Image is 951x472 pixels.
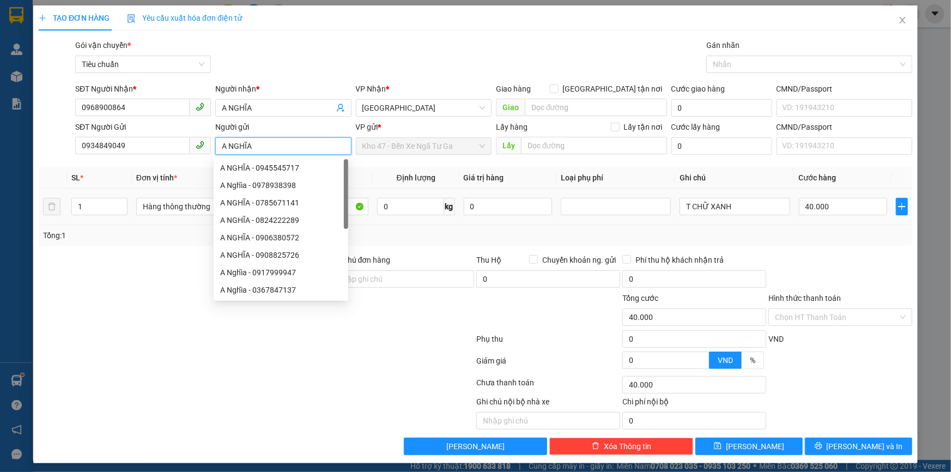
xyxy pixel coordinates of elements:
[214,194,348,211] div: A NGHĨA - 0785671141
[604,440,651,452] span: Xóa Thông tin
[214,159,348,177] div: A NGHĨA - 0945545717
[356,121,492,133] div: VP gửi
[671,137,772,155] input: Cước lấy hàng
[476,396,620,412] div: Ghi chú nội bộ nhà xe
[549,438,693,455] button: deleteXóa Thông tin
[815,442,822,451] span: printer
[464,173,504,182] span: Giá trị hàng
[777,83,912,95] div: CMND/Passport
[559,83,667,95] span: [GEOGRAPHIC_DATA] tận nơi
[464,198,553,215] input: 0
[214,246,348,264] div: A NGHĨA - 0908825726
[214,211,348,229] div: A NGHĨA - 0824222289
[768,335,784,343] span: VND
[827,440,903,452] span: [PERSON_NAME] và In
[356,84,386,93] span: VP Nhận
[521,137,667,154] input: Dọc đường
[476,256,501,264] span: Thu Hộ
[75,121,211,133] div: SĐT Người Gửi
[43,198,60,215] button: delete
[196,141,204,149] span: phone
[706,41,740,50] label: Gán nhãn
[215,121,351,133] div: Người gửi
[622,294,658,302] span: Tổng cước
[362,100,485,116] span: Hòa Đông
[675,167,794,189] th: Ghi chú
[714,442,722,451] span: save
[71,173,80,182] span: SL
[362,138,485,154] span: Kho 47 - Bến Xe Ngã Tư Ga
[476,377,622,396] div: Chưa thanh toán
[476,412,620,429] input: Nhập ghi chú
[671,99,772,117] input: Cước giao hàng
[220,214,342,226] div: A NGHĨA - 0824222289
[805,438,912,455] button: printer[PERSON_NAME] và In
[196,102,204,111] span: phone
[680,198,790,215] input: Ghi Chú
[214,281,348,299] div: A Nghĩa - 0367847137
[136,173,177,182] span: Đơn vị tính
[496,84,531,93] span: Giao hàng
[143,198,243,215] span: Hàng thông thường
[336,104,345,112] span: user-add
[220,267,342,279] div: A Nghĩa - 0917999947
[127,14,136,23] img: icon
[220,249,342,261] div: A NGHĨA - 0908825726
[75,41,131,50] span: Gói vận chuyển
[622,396,766,412] div: Chi phí nội bộ
[43,229,367,241] div: Tổng: 1
[496,99,525,116] span: Giao
[127,14,242,22] span: Yêu cầu xuất hóa đơn điện tử
[444,198,455,215] span: kg
[592,442,599,451] span: delete
[897,202,907,211] span: plus
[695,438,803,455] button: save[PERSON_NAME]
[215,83,351,95] div: Người nhận
[799,173,837,182] span: Cước hàng
[750,356,755,365] span: %
[404,438,548,455] button: [PERSON_NAME]
[220,232,342,244] div: A NGHĨA - 0906380572
[496,123,528,131] span: Lấy hàng
[220,162,342,174] div: A NGHĨA - 0945545717
[331,270,475,288] input: Ghi chú đơn hàng
[220,197,342,209] div: A NGHĨA - 0785671141
[887,5,918,36] button: Close
[556,167,675,189] th: Loại phụ phí
[525,99,667,116] input: Dọc đường
[718,356,733,365] span: VND
[446,440,505,452] span: [PERSON_NAME]
[214,264,348,281] div: A Nghĩa - 0917999947
[214,177,348,194] div: A Nghĩa - 0978938398
[39,14,46,22] span: plus
[476,355,622,374] div: Giảm giá
[671,84,725,93] label: Cước giao hàng
[496,137,521,154] span: Lấy
[620,121,667,133] span: Lấy tận nơi
[397,173,435,182] span: Định lượng
[671,123,720,131] label: Cước lấy hàng
[898,16,907,25] span: close
[214,229,348,246] div: A NGHĨA - 0906380572
[220,284,342,296] div: A Nghĩa - 0367847137
[768,294,841,302] label: Hình thức thanh toán
[631,254,728,266] span: Phí thu hộ khách nhận trả
[476,333,622,352] div: Phụ thu
[538,254,620,266] span: Chuyển khoản ng. gửi
[75,83,211,95] div: SĐT Người Nhận
[82,56,204,72] span: Tiêu chuẩn
[726,440,784,452] span: [PERSON_NAME]
[331,256,391,264] label: Ghi chú đơn hàng
[777,121,912,133] div: CMND/Passport
[39,14,110,22] span: TẠO ĐƠN HÀNG
[896,198,908,215] button: plus
[220,179,342,191] div: A Nghĩa - 0978938398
